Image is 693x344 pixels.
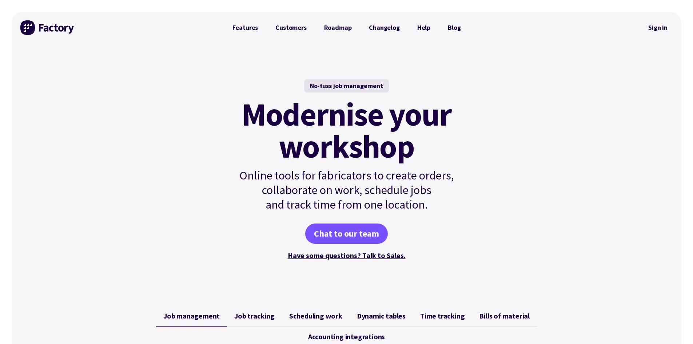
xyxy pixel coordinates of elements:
[315,20,361,35] a: Roadmap
[643,19,673,36] nav: Secondary Navigation
[360,20,408,35] a: Changelog
[305,224,388,244] a: Chat to our team
[420,312,465,320] span: Time tracking
[224,20,470,35] nav: Primary Navigation
[304,79,389,92] div: No-fuss job management
[479,312,530,320] span: Bills of material
[224,168,470,212] p: Online tools for fabricators to create orders, collaborate on work, schedule jobs and track time ...
[234,312,275,320] span: Job tracking
[267,20,315,35] a: Customers
[409,20,439,35] a: Help
[308,332,385,341] span: Accounting integrations
[289,312,342,320] span: Scheduling work
[357,312,406,320] span: Dynamic tables
[163,312,220,320] span: Job management
[20,20,75,35] img: Factory
[439,20,469,35] a: Blog
[224,20,267,35] a: Features
[643,19,673,36] a: Sign in
[242,98,451,162] mark: Modernise your workshop
[288,251,406,260] a: Have some questions? Talk to Sales.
